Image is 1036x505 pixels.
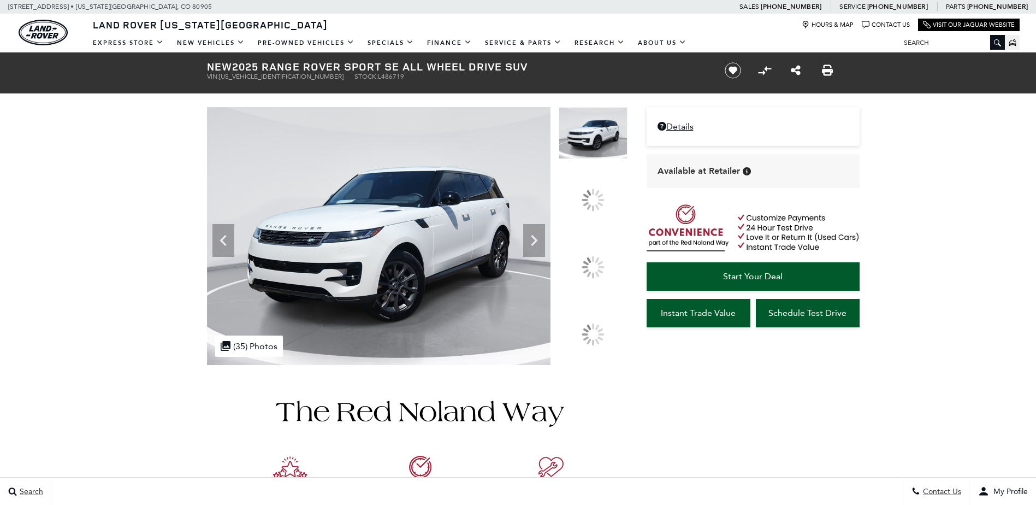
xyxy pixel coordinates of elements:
div: Vehicle is in stock and ready for immediate delivery. Due to demand, availability is subject to c... [743,167,751,175]
input: Search [896,36,1005,49]
span: Contact Us [920,487,961,496]
a: Land Rover [US_STATE][GEOGRAPHIC_DATA] [86,18,334,31]
a: Hours & Map [802,21,854,29]
span: Available at Retailer [658,165,740,177]
a: New Vehicles [170,33,251,52]
a: Visit Our Jaguar Website [923,21,1015,29]
a: Start Your Deal [647,262,860,291]
button: user-profile-menu [970,478,1036,505]
a: Finance [421,33,478,52]
img: New 2025 Fuji White LAND ROVER SE image 1 [559,107,627,159]
a: [PHONE_NUMBER] [967,2,1028,11]
span: Sales [739,3,759,10]
a: [STREET_ADDRESS] • [US_STATE][GEOGRAPHIC_DATA], CO 80905 [8,3,212,10]
h1: 2025 Range Rover Sport SE All Wheel Drive SUV [207,61,707,73]
span: Land Rover [US_STATE][GEOGRAPHIC_DATA] [93,18,328,31]
a: Details [658,121,849,132]
button: Compare vehicle [756,62,773,79]
span: VIN: [207,73,219,80]
a: Research [568,33,631,52]
span: [US_VEHICLE_IDENTIFICATION_NUMBER] [219,73,344,80]
strong: New [207,59,232,74]
span: Search [17,487,43,496]
a: Service & Parts [478,33,568,52]
a: Contact Us [862,21,910,29]
span: My Profile [989,487,1028,496]
a: Schedule Test Drive [756,299,860,327]
span: Service [839,3,865,10]
span: Instant Trade Value [661,308,736,318]
div: (35) Photos [215,336,283,357]
nav: Main Navigation [86,33,693,52]
iframe: YouTube video player [647,333,860,505]
span: Start Your Deal [723,271,783,281]
a: Print this New 2025 Range Rover Sport SE All Wheel Drive SUV [822,64,833,77]
img: New 2025 Fuji White LAND ROVER SE image 1 [207,107,550,365]
a: About Us [631,33,693,52]
span: Stock: [354,73,378,80]
a: Pre-Owned Vehicles [251,33,361,52]
span: Schedule Test Drive [768,308,846,318]
a: EXPRESS STORE [86,33,170,52]
span: L486719 [378,73,404,80]
span: Parts [946,3,966,10]
img: Land Rover [19,20,68,45]
a: [PHONE_NUMBER] [867,2,928,11]
a: land-rover [19,20,68,45]
a: Share this New 2025 Range Rover Sport SE All Wheel Drive SUV [791,64,801,77]
a: Instant Trade Value [647,299,750,327]
button: Save vehicle [721,62,745,79]
a: [PHONE_NUMBER] [761,2,821,11]
a: Specials [361,33,421,52]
